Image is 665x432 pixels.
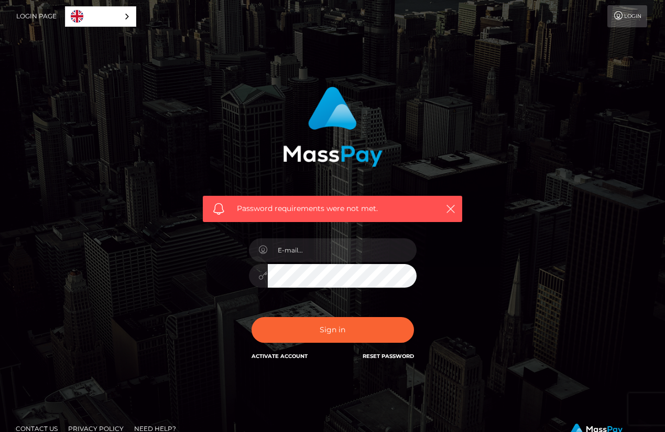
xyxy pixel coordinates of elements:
a: Login Page [16,5,57,27]
button: Sign in [252,317,414,343]
img: MassPay Login [283,87,383,167]
a: Reset Password [363,353,414,360]
a: English [66,7,136,26]
a: Login [607,5,647,27]
div: Language [65,6,136,27]
aside: Language selected: English [65,6,136,27]
span: Password requirements were not met. [237,203,428,214]
input: E-mail... [268,238,417,262]
a: Activate Account [252,353,308,360]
